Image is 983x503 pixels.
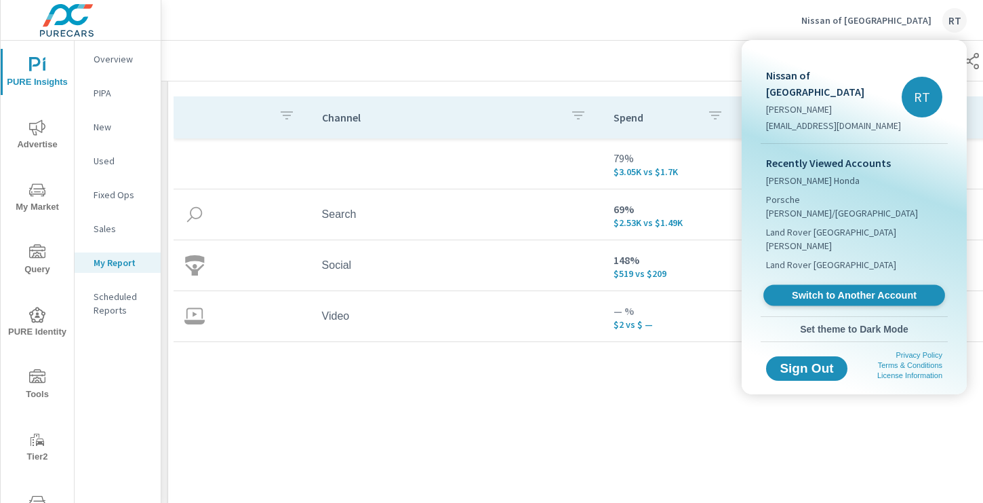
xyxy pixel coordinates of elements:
span: Set theme to Dark Mode [766,323,942,335]
p: Nissan of [GEOGRAPHIC_DATA] [766,67,902,100]
span: Porsche [PERSON_NAME]/[GEOGRAPHIC_DATA] [766,193,942,220]
span: Switch to Another Account [771,289,937,302]
a: Switch to Another Account [763,285,945,306]
span: Land Rover [GEOGRAPHIC_DATA] [766,258,896,272]
div: RT [902,77,942,117]
button: Set theme to Dark Mode [761,317,948,341]
span: [PERSON_NAME] Honda [766,174,860,187]
button: Sign Out [766,356,847,381]
p: [EMAIL_ADDRESS][DOMAIN_NAME] [766,119,902,132]
p: [PERSON_NAME] [766,103,902,116]
span: Sign Out [777,362,837,375]
a: License Information [877,371,942,379]
a: Terms & Conditions [878,361,942,369]
a: Privacy Policy [896,351,942,359]
p: Recently Viewed Accounts [766,155,942,171]
span: Land Rover [GEOGRAPHIC_DATA][PERSON_NAME] [766,225,942,253]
